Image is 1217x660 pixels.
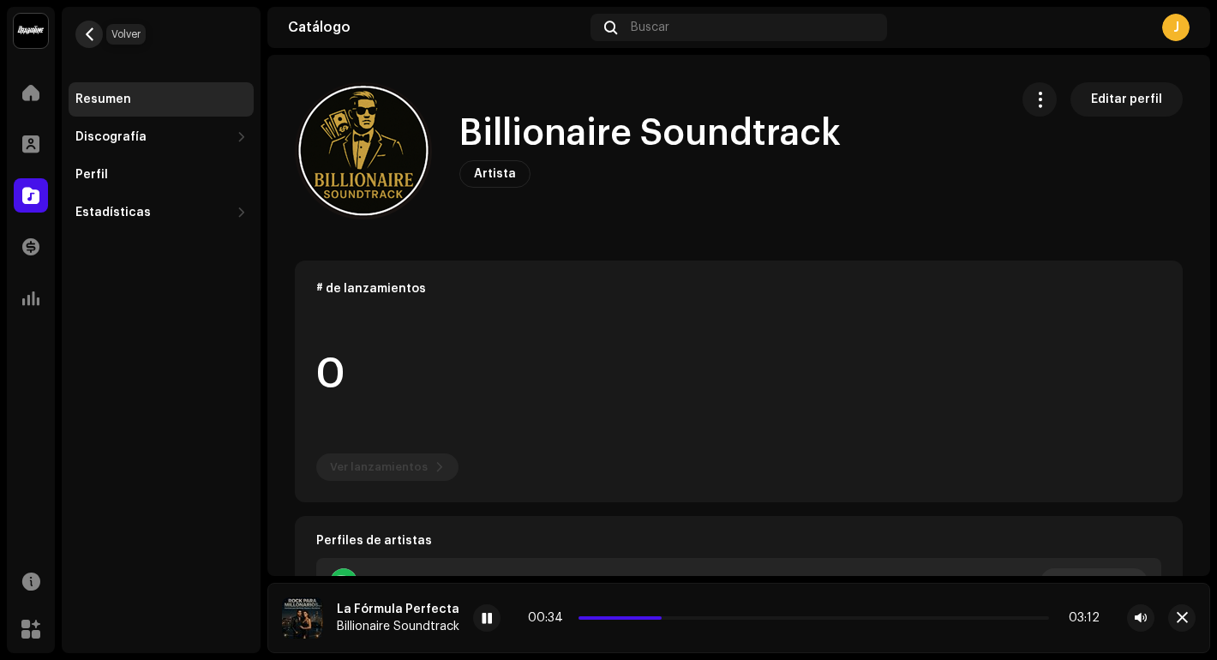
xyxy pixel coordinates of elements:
re-m-nav-dropdown: Discografía [69,120,254,154]
button: Vincular perfil [1040,568,1148,596]
div: J [1162,14,1190,41]
div: La Fórmula Perfecta [337,603,459,616]
re-m-nav-dropdown: Estadísticas [69,195,254,230]
span: Artista [474,168,516,180]
re-o-card-data: # de lanzamientos [295,261,1183,502]
div: Resumen [75,93,131,106]
strong: Perfiles de artistas [316,534,432,548]
img: 10370c6a-d0e2-4592-b8a2-38f444b0ca44 [14,14,48,48]
div: 00:34 [528,611,572,625]
div: Catálogo [288,21,584,34]
re-m-nav-item: Perfil [69,158,254,192]
h1: Billionaire Soundtrack [459,114,841,153]
div: Billionaire Soundtrack [337,620,459,633]
re-m-nav-item: Resumen [69,82,254,117]
img: fffcb55a-0679-4295-b269-ff8cd30ae08d [282,597,323,639]
div: Spotify [364,575,408,589]
div: 03:12 [1056,611,1100,625]
div: Perfil [75,168,108,182]
img: 5597971e-0e5f-481f-8984-98862c612cc4 [295,82,432,219]
span: Buscar [631,21,669,34]
span: Editar perfil [1091,82,1162,117]
div: Estadísticas [75,206,151,219]
button: Editar perfil [1070,82,1183,117]
div: Discografía [75,130,147,144]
